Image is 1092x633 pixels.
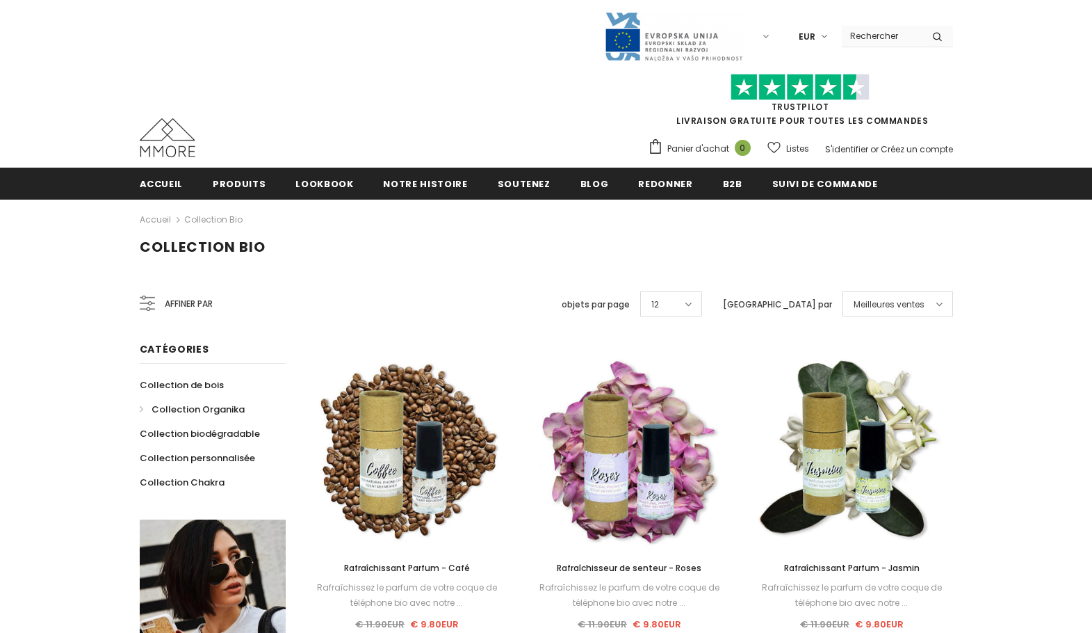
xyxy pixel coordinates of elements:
[667,142,729,156] span: Panier d'achat
[842,26,922,46] input: Search Site
[152,403,245,416] span: Collection Organika
[140,168,184,199] a: Accueil
[140,378,224,392] span: Collection de bois
[355,618,405,631] span: € 11.90EUR
[295,168,353,199] a: Lookbook
[751,580,952,611] div: Rafraîchissez le parfum de votre coque de téléphone bio avec notre ...
[800,618,849,631] span: € 11.90EUR
[580,168,609,199] a: Blog
[855,618,904,631] span: € 9.80EUR
[140,118,195,157] img: Cas MMORE
[140,427,260,440] span: Collection biodégradable
[140,476,225,489] span: Collection Chakra
[498,177,551,191] span: soutenez
[140,470,225,495] a: Collection Chakra
[870,143,879,155] span: or
[383,177,467,191] span: Notre histoire
[140,211,171,228] a: Accueil
[140,451,255,465] span: Collection personnalisée
[633,618,681,631] span: € 9.80EUR
[784,562,920,574] span: Rafraîchissant Parfum - Jasmin
[165,296,213,312] span: Affiner par
[307,580,508,611] div: Rafraîchissez le parfum de votre coque de téléphone bio avec notre ...
[140,342,209,356] span: Catégories
[731,74,870,101] img: Faites confiance aux étoiles pilotes
[786,142,809,156] span: Listes
[140,422,260,446] a: Collection biodégradable
[723,177,742,191] span: B2B
[140,446,255,470] a: Collection personnalisée
[648,138,758,159] a: Panier d'achat 0
[410,618,459,631] span: € 9.80EUR
[344,562,470,574] span: Rafraîchissant Parfum - Café
[604,30,743,42] a: Javni Razpis
[562,298,630,312] label: objets par page
[772,168,878,199] a: Suivi de commande
[651,298,659,312] span: 12
[140,237,266,257] span: Collection Bio
[213,177,266,191] span: Produits
[772,101,829,113] a: TrustPilot
[578,618,627,631] span: € 11.90EUR
[580,177,609,191] span: Blog
[557,562,701,574] span: Rafraîchisseur de senteur - Roses
[648,80,953,127] span: LIVRAISON GRATUITE POUR TOUTES LES COMMANDES
[767,136,809,161] a: Listes
[735,140,751,156] span: 0
[140,177,184,191] span: Accueil
[723,298,832,312] label: [GEOGRAPHIC_DATA] par
[213,168,266,199] a: Produits
[383,168,467,199] a: Notre histoire
[751,561,952,576] a: Rafraîchissant Parfum - Jasmin
[528,561,730,576] a: Rafraîchisseur de senteur - Roses
[140,373,224,397] a: Collection de bois
[881,143,953,155] a: Créez un compte
[854,298,924,312] span: Meilleures ventes
[638,168,692,199] a: Redonner
[799,30,815,44] span: EUR
[140,397,245,422] a: Collection Organika
[825,143,868,155] a: S'identifier
[723,168,742,199] a: B2B
[307,561,508,576] a: Rafraîchissant Parfum - Café
[295,177,353,191] span: Lookbook
[498,168,551,199] a: soutenez
[528,580,730,611] div: Rafraîchissez le parfum de votre coque de téléphone bio avec notre ...
[772,177,878,191] span: Suivi de commande
[604,11,743,62] img: Javni Razpis
[184,214,243,225] a: Collection Bio
[638,177,692,191] span: Redonner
